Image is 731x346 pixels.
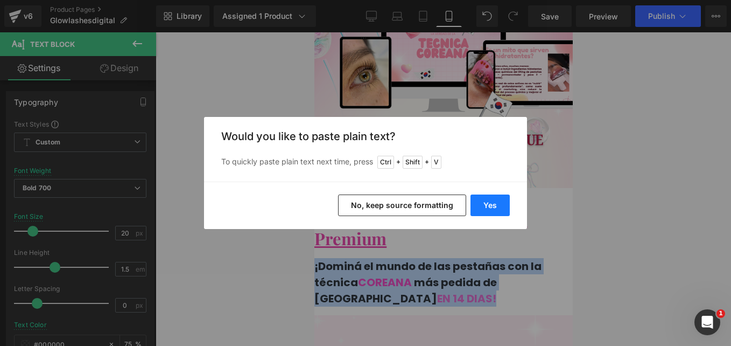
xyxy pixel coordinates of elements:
[221,130,510,143] h3: Would you like to paste plain text?
[377,156,394,169] span: Ctrl
[396,157,400,168] span: +
[123,259,182,274] span: EN 14 DIAS!
[425,157,429,168] span: +
[338,195,466,216] button: No, keep source formatting
[431,156,441,169] span: V
[716,309,725,318] span: 1
[403,156,423,169] span: Shift
[694,309,720,335] iframe: Intercom live chat
[470,195,510,216] button: Yes
[44,243,97,258] span: COREANA
[221,156,510,169] p: To quickly paste plain text next time, press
